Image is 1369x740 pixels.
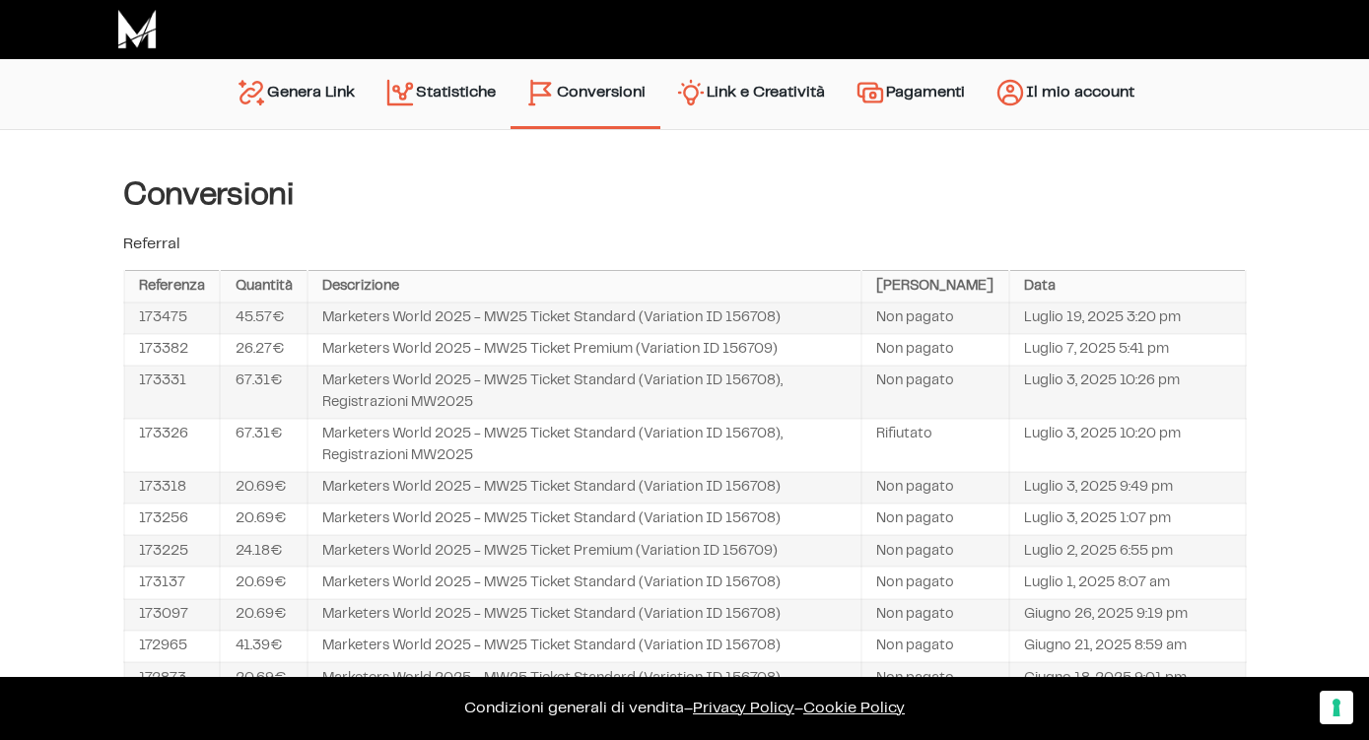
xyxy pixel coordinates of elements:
[124,419,221,472] td: 173326
[220,567,308,598] td: 20.69€
[220,472,308,504] td: 20.69€
[1009,567,1246,598] td: Luglio 1, 2025 8:07 am
[861,504,1009,535] td: Non pagato
[693,701,794,715] a: Privacy Policy
[1009,504,1246,535] td: Luglio 3, 2025 1:07 pm
[124,599,221,631] td: 173097
[124,631,221,662] td: 172965
[1009,535,1246,567] td: Luglio 2, 2025 6:55 pm
[308,599,861,631] td: Marketers World 2025 - MW25 Ticket Standard (Variation ID 156708)
[220,662,308,694] td: 20.69€
[370,69,511,119] a: Statistiche
[220,631,308,662] td: 41.39€
[308,303,861,334] td: Marketers World 2025 - MW25 Ticket Standard (Variation ID 156708)
[855,77,886,108] img: payments.svg
[220,334,308,366] td: 26.27€
[308,535,861,567] td: Marketers World 2025 - MW25 Ticket Premium (Variation ID 156709)
[308,271,861,303] th: Descrizione
[1009,599,1246,631] td: Giugno 26, 2025 9:19 pm
[1009,472,1246,504] td: Luglio 3, 2025 9:49 pm
[308,334,861,366] td: Marketers World 2025 - MW25 Ticket Premium (Variation ID 156709)
[220,504,308,535] td: 20.69€
[861,366,1009,419] td: Non pagato
[220,271,308,303] th: Quantità
[308,567,861,598] td: Marketers World 2025 - MW25 Ticket Standard (Variation ID 156708)
[384,77,416,108] img: stats.svg
[1009,631,1246,662] td: Giugno 21, 2025 8:59 am
[123,233,1247,256] p: Referral
[124,303,221,334] td: 173475
[220,303,308,334] td: 45.57€
[840,69,980,119] a: Pagamenti
[803,701,905,715] span: Cookie Policy
[1009,334,1246,366] td: Luglio 7, 2025 5:41 pm
[220,535,308,567] td: 24.18€
[20,697,1349,720] p: – –
[511,69,660,116] a: Conversioni
[124,535,221,567] td: 173225
[124,366,221,419] td: 173331
[1009,366,1246,419] td: Luglio 3, 2025 10:26 pm
[221,69,370,119] a: Genera Link
[236,77,267,108] img: generate-link.svg
[308,366,861,419] td: Marketers World 2025 - MW25 Ticket Standard (Variation ID 156708), Registrazioni MW2025
[123,177,1247,213] h4: Conversioni
[220,366,308,419] td: 67.31€
[675,77,707,108] img: creativity.svg
[1009,303,1246,334] td: Luglio 19, 2025 3:20 pm
[861,334,1009,366] td: Non pagato
[124,662,221,694] td: 172873
[124,472,221,504] td: 173318
[16,663,75,722] iframe: Customerly Messenger Launcher
[464,701,684,715] a: Condizioni generali di vendita
[994,77,1026,108] img: account.svg
[660,69,840,119] a: Link e Creatività
[220,419,308,472] td: 67.31€
[308,662,861,694] td: Marketers World 2025 - MW25 Ticket Standard (Variation ID 156708)
[1320,691,1353,724] button: Le tue preferenze relative al consenso per le tecnologie di tracciamento
[861,303,1009,334] td: Non pagato
[861,472,1009,504] td: Non pagato
[861,599,1009,631] td: Non pagato
[861,419,1009,472] td: Rifiutato
[861,631,1009,662] td: Non pagato
[861,567,1009,598] td: Non pagato
[980,69,1149,119] a: Il mio account
[861,662,1009,694] td: Non pagato
[221,59,1149,129] nav: Menu principale
[1009,662,1246,694] td: Giugno 18, 2025 9:01 pm
[124,567,221,598] td: 173137
[861,271,1009,303] th: [PERSON_NAME]
[308,504,861,535] td: Marketers World 2025 - MW25 Ticket Standard (Variation ID 156708)
[308,631,861,662] td: Marketers World 2025 - MW25 Ticket Standard (Variation ID 156708)
[1009,271,1246,303] th: Data
[220,599,308,631] td: 20.69€
[1009,419,1246,472] td: Luglio 3, 2025 10:20 pm
[124,334,221,366] td: 173382
[124,504,221,535] td: 173256
[308,419,861,472] td: Marketers World 2025 - MW25 Ticket Standard (Variation ID 156708), Registrazioni MW2025
[308,472,861,504] td: Marketers World 2025 - MW25 Ticket Standard (Variation ID 156708)
[861,535,1009,567] td: Non pagato
[525,77,557,108] img: conversion-2.svg
[124,271,221,303] th: Referenza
